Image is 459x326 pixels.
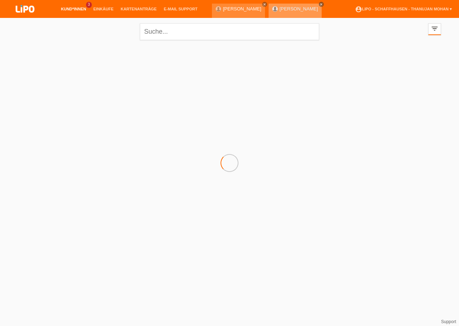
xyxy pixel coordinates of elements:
[320,3,323,6] i: close
[57,7,90,11] a: Kund*innen
[160,7,201,11] a: E-Mail Support
[355,6,362,13] i: account_circle
[90,7,117,11] a: Einkäufe
[441,319,456,324] a: Support
[117,7,160,11] a: Kartenanträge
[431,25,439,33] i: filter_list
[223,6,261,11] a: [PERSON_NAME]
[140,23,319,40] input: Suche...
[351,7,455,11] a: account_circleLIPO - Schaffhausen - Thanujan Mohan ▾
[280,6,318,11] a: [PERSON_NAME]
[262,2,267,7] a: close
[7,15,43,20] a: LIPO pay
[263,3,266,6] i: close
[86,2,92,8] span: 3
[319,2,324,7] a: close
